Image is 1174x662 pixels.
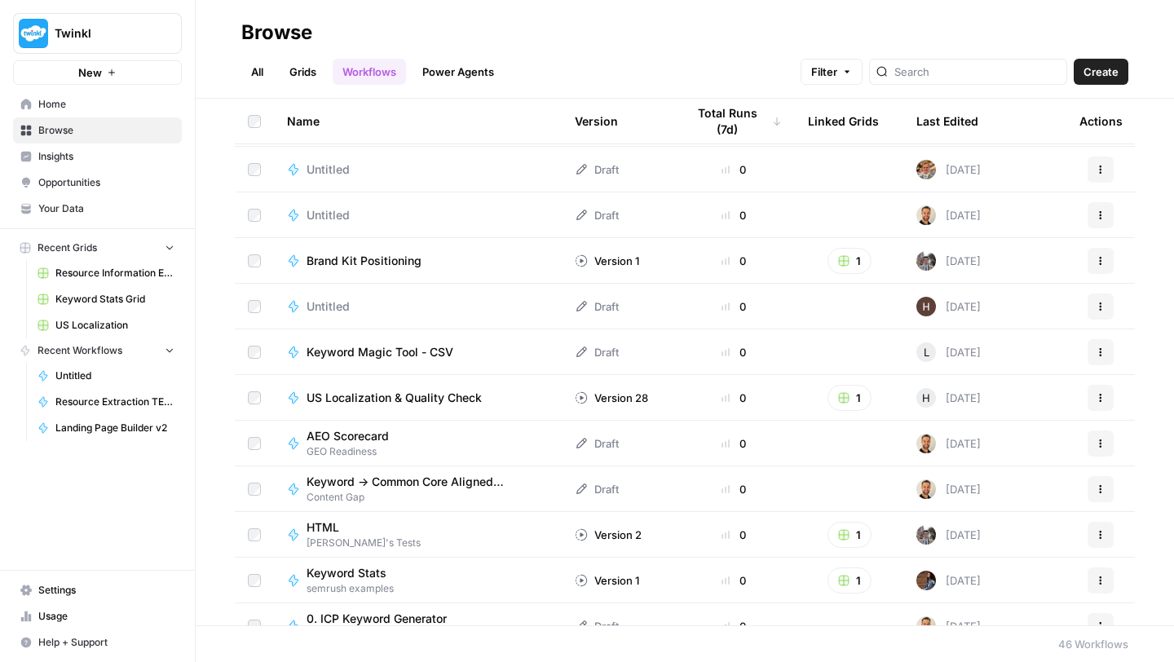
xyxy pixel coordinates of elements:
[916,525,981,545] div: [DATE]
[575,161,619,178] div: Draft
[287,428,549,459] a: AEO ScorecardGEO Readiness
[241,59,273,85] a: All
[55,421,174,435] span: Landing Page Builder v2
[287,474,549,505] a: Keyword -> Common Core Aligned SuggestionsContent Gap
[307,611,447,627] span: 0. ICP Keyword Generator
[38,583,174,598] span: Settings
[894,64,1060,80] input: Search
[287,390,549,406] a: US Localization & Quality Check
[307,344,453,360] span: Keyword Magic Tool - CSV
[575,207,619,223] div: Draft
[916,479,981,499] div: [DATE]
[916,99,978,143] div: Last Edited
[333,59,406,85] a: Workflows
[307,565,386,581] span: Keyword Stats
[686,161,782,178] div: 0
[916,616,936,636] img: ggqkytmprpadj6gr8422u7b6ymfp
[828,567,872,594] button: 1
[801,59,863,85] button: Filter
[307,581,399,596] span: semrush examples
[916,434,936,453] img: ggqkytmprpadj6gr8422u7b6ymfp
[686,298,782,315] div: 0
[575,527,642,543] div: Version 2
[575,298,619,315] div: Draft
[287,207,549,223] a: Untitled
[575,572,639,589] div: Version 1
[38,97,174,112] span: Home
[30,260,182,286] a: Resource Information Extraction Grid (1)
[916,571,981,590] div: [DATE]
[916,616,981,636] div: [DATE]
[686,618,782,634] div: 0
[307,428,389,444] span: AEO Scorecard
[13,170,182,196] a: Opportunities
[13,117,182,143] a: Browse
[78,64,102,81] span: New
[19,19,48,48] img: Twinkl Logo
[686,435,782,452] div: 0
[287,298,549,315] a: Untitled
[55,395,174,409] span: Resource Extraction TEST
[686,527,782,543] div: 0
[55,318,174,333] span: US Localization
[13,338,182,363] button: Recent Workflows
[916,251,936,271] img: a2mlt6f1nb2jhzcjxsuraj5rj4vi
[287,519,549,550] a: HTML[PERSON_NAME]'s Tests
[307,253,421,269] span: Brand Kit Positioning
[916,297,981,316] div: [DATE]
[1084,64,1119,80] span: Create
[38,149,174,164] span: Insights
[686,253,782,269] div: 0
[30,363,182,389] a: Untitled
[686,344,782,360] div: 0
[30,389,182,415] a: Resource Extraction TEST
[916,205,981,225] div: [DATE]
[924,344,929,360] span: L
[280,59,326,85] a: Grids
[38,241,97,255] span: Recent Grids
[13,236,182,260] button: Recent Grids
[307,519,408,536] span: HTML
[686,390,782,406] div: 0
[38,609,174,624] span: Usage
[13,629,182,655] button: Help + Support
[916,388,981,408] div: [DATE]
[13,603,182,629] a: Usage
[13,143,182,170] a: Insights
[686,572,782,589] div: 0
[38,123,174,138] span: Browse
[1074,59,1128,85] button: Create
[13,577,182,603] a: Settings
[808,99,879,143] div: Linked Grids
[38,635,174,650] span: Help + Support
[413,59,504,85] a: Power Agents
[686,207,782,223] div: 0
[287,253,549,269] a: Brand Kit Positioning
[575,344,619,360] div: Draft
[575,618,619,634] div: Draft
[13,60,182,85] button: New
[916,205,936,225] img: ggqkytmprpadj6gr8422u7b6ymfp
[811,64,837,80] span: Filter
[307,161,350,178] span: Untitled
[922,390,930,406] span: H
[916,297,936,316] img: 436bim7ufhw3ohwxraeybzubrpb8
[13,91,182,117] a: Home
[30,286,182,312] a: Keyword Stats Grid
[307,390,482,406] span: US Localization & Quality Check
[241,20,312,46] div: Browse
[916,525,936,545] img: a2mlt6f1nb2jhzcjxsuraj5rj4vi
[307,474,536,490] span: Keyword -> Common Core Aligned Suggestions
[575,481,619,497] div: Draft
[307,298,350,315] span: Untitled
[828,522,872,548] button: 1
[916,160,981,179] div: [DATE]
[55,369,174,383] span: Untitled
[38,175,174,190] span: Opportunities
[916,434,981,453] div: [DATE]
[916,251,981,271] div: [DATE]
[287,99,549,143] div: Name
[575,99,618,143] div: Version
[287,161,549,178] a: Untitled
[287,611,549,642] a: 0. ICP Keyword GeneratorShare of Voice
